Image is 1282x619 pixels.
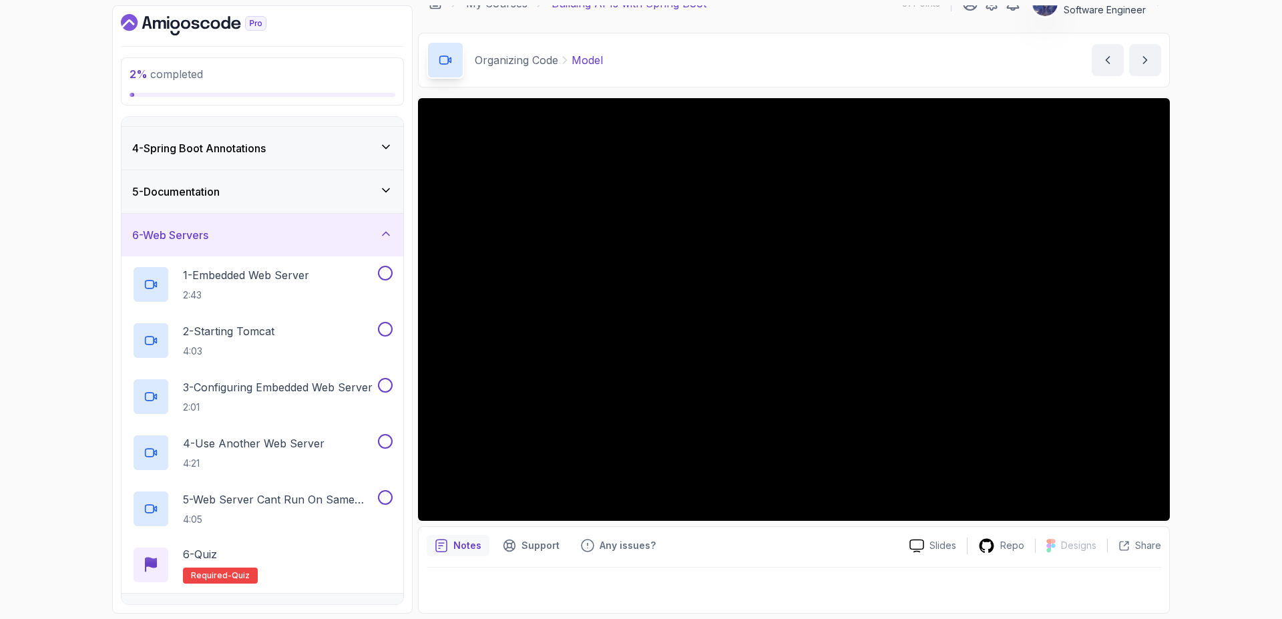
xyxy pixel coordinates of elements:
[132,140,266,156] h3: 4 - Spring Boot Annotations
[929,539,956,552] p: Slides
[132,322,393,359] button: 2-Starting Tomcat4:03
[232,570,250,581] span: quiz
[573,535,664,556] button: Feedback button
[453,539,481,552] p: Notes
[191,570,232,581] span: Required-
[122,170,403,213] button: 5-Documentation
[122,214,403,256] button: 6-Web Servers
[600,539,656,552] p: Any issues?
[495,535,568,556] button: Support button
[1000,539,1024,552] p: Repo
[1092,44,1124,76] button: previous content
[1129,44,1161,76] button: next content
[183,267,309,283] p: 1 - Embedded Web Server
[183,457,325,470] p: 4:21
[418,98,1170,521] iframe: 2 - Model
[183,513,375,526] p: 4:05
[132,184,220,200] h3: 5 - Documentation
[1107,539,1161,552] button: Share
[899,539,967,553] a: Slides
[132,266,393,303] button: 1-Embedded Web Server2:43
[183,288,309,302] p: 2:43
[183,435,325,451] p: 4 - Use Another Web Server
[132,378,393,415] button: 3-Configuring Embedded Web Server2:01
[1064,3,1146,17] p: Software Engineer
[183,323,274,339] p: 2 - Starting Tomcat
[968,538,1035,554] a: Repo
[183,379,373,395] p: 3 - Configuring Embedded Web Server
[130,67,148,81] span: 2 %
[130,67,203,81] span: completed
[121,14,297,35] a: Dashboard
[183,546,217,562] p: 6 - Quiz
[132,546,393,584] button: 6-QuizRequired-quiz
[132,434,393,471] button: 4-Use Another Web Server4:21
[427,535,489,556] button: notes button
[521,539,560,552] p: Support
[132,490,393,528] button: 5-Web Server Cant Run On Same Port4:05
[122,127,403,170] button: 4-Spring Boot Annotations
[132,227,208,243] h3: 6 - Web Servers
[183,345,274,358] p: 4:03
[572,52,603,68] p: Model
[1061,539,1096,552] p: Designs
[1135,539,1161,552] p: Share
[183,491,375,507] p: 5 - Web Server Cant Run On Same Port
[475,52,558,68] p: Organizing Code
[183,401,373,414] p: 2:01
